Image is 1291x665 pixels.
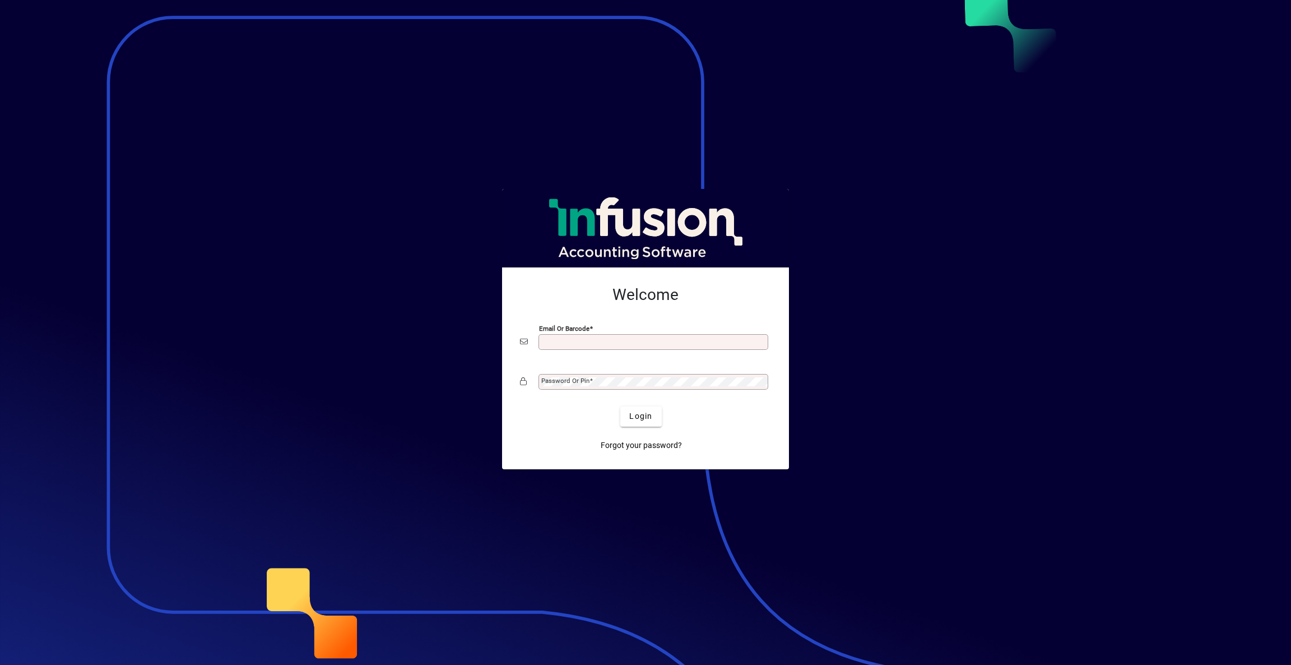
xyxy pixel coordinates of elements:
mat-label: Email or Barcode [539,324,589,332]
button: Login [620,407,661,427]
span: Forgot your password? [601,440,682,451]
h2: Welcome [520,285,771,304]
a: Forgot your password? [596,436,686,456]
span: Login [629,410,652,422]
mat-label: Password or Pin [541,377,589,385]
